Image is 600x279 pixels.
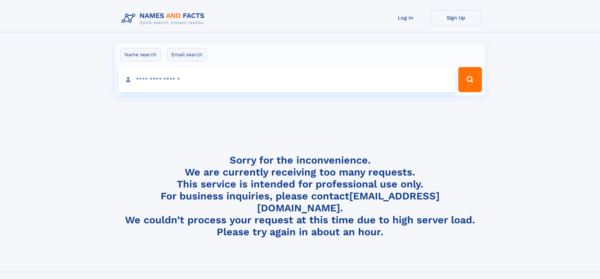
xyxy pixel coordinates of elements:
[458,67,482,92] button: Search Button
[380,10,431,25] a: Log In
[119,154,481,238] h4: Sorry for the inconvenience. We are currently receiving too many requests. This service is intend...
[118,67,456,92] input: search input
[257,190,440,214] a: [EMAIL_ADDRESS][DOMAIN_NAME]
[167,48,207,61] label: Email search
[431,10,481,25] a: Sign Up
[120,48,161,61] label: Name search
[119,10,210,27] img: Logo Names and Facts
